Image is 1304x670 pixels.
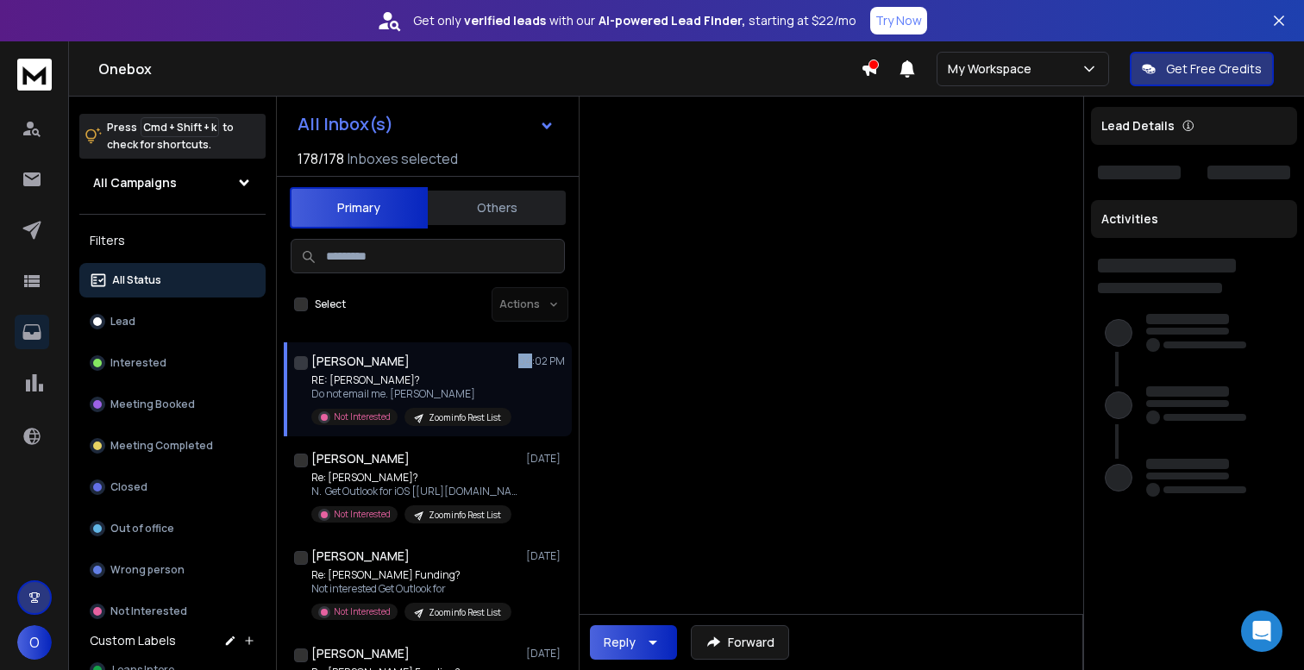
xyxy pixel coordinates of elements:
[110,439,213,453] p: Meeting Completed
[79,511,266,546] button: Out of office
[311,548,410,565] h1: [PERSON_NAME]
[290,187,428,229] button: Primary
[948,60,1038,78] p: My Workspace
[691,625,789,660] button: Forward
[98,59,861,79] h1: Onebox
[112,273,161,287] p: All Status
[79,594,266,629] button: Not Interested
[110,522,174,535] p: Out of office
[311,387,511,401] p: Do not email me. [PERSON_NAME]
[298,148,344,169] span: 178 / 178
[590,625,677,660] button: Reply
[17,59,52,91] img: logo
[141,117,219,137] span: Cmd + Shift + k
[428,189,566,227] button: Others
[311,485,518,498] p: N. Get Outlook for iOS [[URL][DOMAIN_NAME]] -----------------------------------------------------...
[518,354,565,368] p: 04:02 PM
[79,229,266,253] h3: Filters
[1130,52,1274,86] button: Get Free Credits
[1241,611,1282,652] div: Open Intercom Messenger
[79,263,266,297] button: All Status
[110,563,185,577] p: Wrong person
[311,450,410,467] h1: [PERSON_NAME]
[93,174,177,191] h1: All Campaigns
[875,12,922,29] p: Try Now
[334,605,391,618] p: Not Interested
[1101,117,1175,135] p: Lead Details
[464,12,546,29] strong: verified leads
[604,634,636,651] div: Reply
[1091,200,1297,238] div: Activities
[298,116,393,133] h1: All Inbox(s)
[79,553,266,587] button: Wrong person
[429,606,501,619] p: Zoominfo Rest List
[870,7,927,34] button: Try Now
[79,346,266,380] button: Interested
[526,452,565,466] p: [DATE]
[413,12,856,29] p: Get only with our starting at $22/mo
[110,356,166,370] p: Interested
[110,315,135,329] p: Lead
[311,471,518,485] p: Re: [PERSON_NAME]?
[17,625,52,660] button: O
[315,297,346,311] label: Select
[110,398,195,411] p: Meeting Booked
[311,582,511,596] p: Not interested Get Outlook for
[311,645,410,662] h1: [PERSON_NAME]
[79,470,266,504] button: Closed
[284,107,568,141] button: All Inbox(s)
[429,509,501,522] p: Zoominfo Rest List
[110,604,187,618] p: Not Interested
[348,148,458,169] h3: Inboxes selected
[311,568,511,582] p: Re: [PERSON_NAME] Funding?
[79,166,266,200] button: All Campaigns
[79,304,266,339] button: Lead
[429,411,501,424] p: Zoominfo Rest List
[334,410,391,423] p: Not Interested
[90,632,176,649] h3: Custom Labels
[599,12,745,29] strong: AI-powered Lead Finder,
[110,480,147,494] p: Closed
[79,429,266,463] button: Meeting Completed
[334,508,391,521] p: Not Interested
[79,387,266,422] button: Meeting Booked
[526,549,565,563] p: [DATE]
[526,647,565,661] p: [DATE]
[311,373,511,387] p: RE: [PERSON_NAME]?
[1166,60,1262,78] p: Get Free Credits
[311,353,410,370] h1: [PERSON_NAME]
[107,119,234,153] p: Press to check for shortcuts.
